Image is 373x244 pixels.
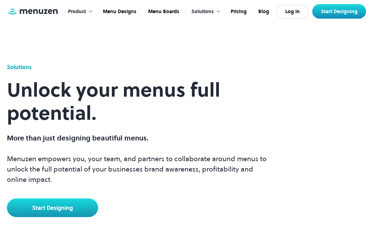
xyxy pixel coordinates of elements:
[184,1,224,22] div: Solutions
[276,5,309,19] a: Log In
[191,8,214,16] div: Solutions
[312,4,366,19] a: Start Designing
[7,78,272,125] h1: Unlock your menus full potential.
[224,1,252,22] a: Pricing
[252,1,274,22] a: Blog
[7,198,98,217] a: Start Designing
[61,1,96,22] div: Product
[142,1,184,22] a: Menu Boards
[68,8,86,16] div: Product
[96,1,142,22] a: Menu Designs
[7,133,272,185] p: Menuzen empowers you, your team, and partners to collaborate around menus to unlock the full pote...
[7,63,32,71] div: Solutions
[7,133,149,143] span: More than just designing beautiful menus.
